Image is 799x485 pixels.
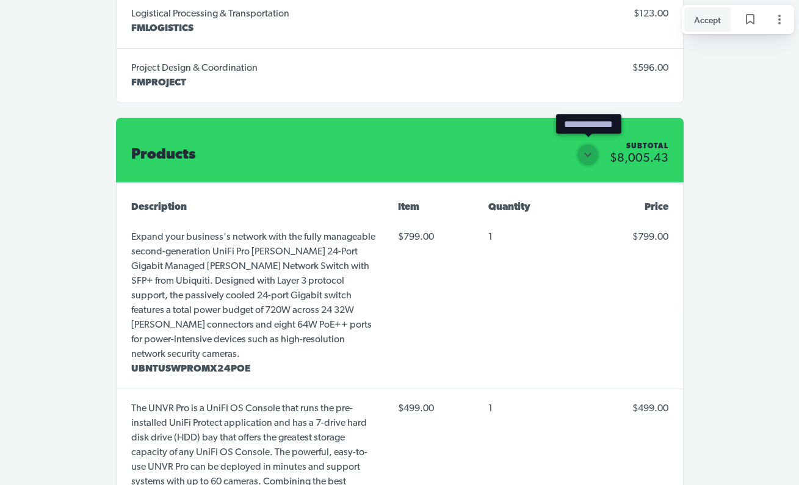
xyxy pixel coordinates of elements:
span: Accept [694,13,721,26]
span: Quantity [488,203,530,212]
span: $596.00 [632,63,668,73]
p: Project Design & Coordination [131,61,258,76]
span: Price [645,203,668,212]
button: Page options [767,7,792,32]
span: $499.00 [398,399,469,419]
span: 1 [488,232,493,242]
div: Subtotal [626,143,668,150]
span: $499.00 [632,404,668,414]
span: 1 [488,404,493,414]
span: Products [131,148,196,162]
span: FMLOGISTICS [131,24,193,34]
p: Logistical Processing & Transportation [131,7,289,21]
span: $123.00 [634,9,668,19]
span: $8,005.43 [610,153,668,165]
button: Close section [576,143,600,167]
span: $799.00 [632,232,668,242]
button: Accept [684,7,731,32]
span: $799.00 [398,228,469,247]
span: Description [131,203,187,212]
p: Expand your business's network with the fully manageable second-generation UniFi Pro [PERSON_NAME... [131,230,378,362]
span: FMPROJECT [131,78,186,88]
span: UBNTUSWPROMX24POE [131,364,250,374]
span: Item [398,203,419,212]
